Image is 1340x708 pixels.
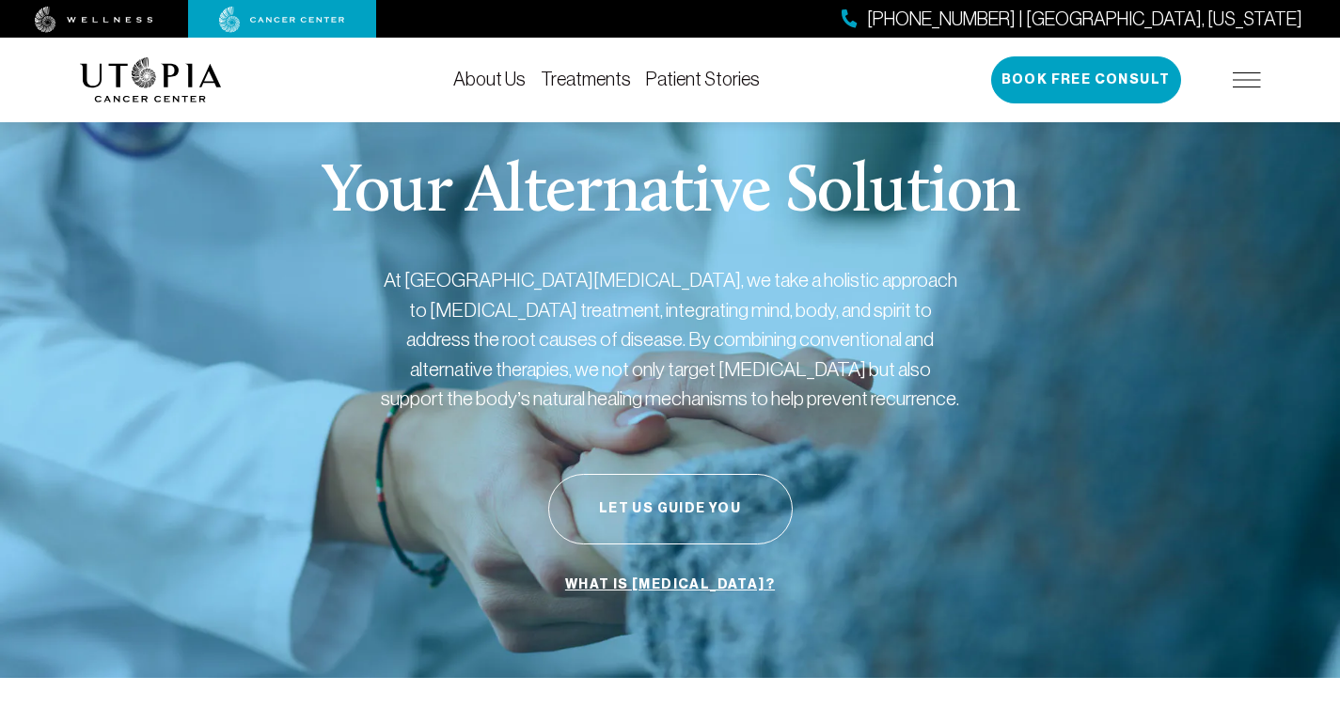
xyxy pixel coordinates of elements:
button: Book Free Consult [991,56,1181,103]
img: wellness [35,7,153,33]
a: Treatments [541,69,631,89]
a: What is [MEDICAL_DATA]? [560,567,780,603]
a: [PHONE_NUMBER] | [GEOGRAPHIC_DATA], [US_STATE] [842,6,1302,33]
span: [PHONE_NUMBER] | [GEOGRAPHIC_DATA], [US_STATE] [867,6,1302,33]
img: cancer center [219,7,345,33]
button: Let Us Guide You [548,474,793,544]
p: Your Alternative Solution [321,160,1019,228]
p: At [GEOGRAPHIC_DATA][MEDICAL_DATA], we take a holistic approach to [MEDICAL_DATA] treatment, inte... [379,265,962,414]
img: icon-hamburger [1233,72,1261,87]
img: logo [80,57,222,102]
a: Patient Stories [646,69,760,89]
a: About Us [453,69,526,89]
